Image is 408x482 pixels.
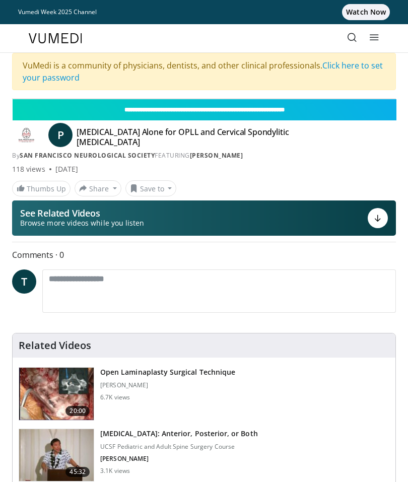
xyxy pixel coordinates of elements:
a: T [12,269,36,294]
span: Browse more videos while you listen [20,218,144,228]
h3: Open Laminaplasty Surgical Technique [100,367,235,377]
a: 45:32 [MEDICAL_DATA]: Anterior, Posterior, or Both UCSF Pediatric and Adult Spine Surgery Course ... [19,429,389,482]
div: VuMedi is a community of physicians, dentists, and other clinical professionals. [12,53,396,90]
p: 6.7K views [100,393,130,401]
a: Thumbs Up [12,181,71,196]
div: [DATE] [55,164,78,174]
span: Comments 0 [12,248,396,261]
img: VuMedi Logo [29,33,82,43]
h4: Related Videos [19,339,91,352]
a: [PERSON_NAME] [190,151,243,160]
a: Vumedi Week 2025 ChannelWatch Now [18,4,390,20]
h3: [MEDICAL_DATA]: Anterior, Posterior, or Both [100,429,258,439]
div: By FEATURING [12,151,396,160]
p: [PERSON_NAME] [100,381,235,389]
a: 20:00 Open Laminaplasty Surgical Technique [PERSON_NAME] 6.7K views [19,367,389,421]
p: [PERSON_NAME] [100,455,258,463]
p: See Related Videos [20,208,144,218]
button: Share [75,180,121,196]
img: hell_1.png.150x105_q85_crop-smart_upscale.jpg [19,368,94,420]
h4: [MEDICAL_DATA] Alone for OPLL and Cervical Spondylitic [MEDICAL_DATA] [77,127,349,147]
span: Watch Now [342,4,390,20]
span: 45:32 [65,467,90,477]
p: 3.1K views [100,467,130,475]
span: 118 views [12,164,45,174]
button: Save to [125,180,177,196]
img: San Francisco Neurological Society [12,127,40,143]
button: See Related Videos Browse more videos while you listen [12,200,396,236]
span: 20:00 [65,406,90,416]
p: UCSF Pediatric and Adult Spine Surgery Course [100,443,258,451]
a: San Francisco Neurological Society [20,151,155,160]
a: P [48,123,73,147]
img: 39881e2b-1492-44db-9479-cec6abaf7e70.150x105_q85_crop-smart_upscale.jpg [19,429,94,481]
